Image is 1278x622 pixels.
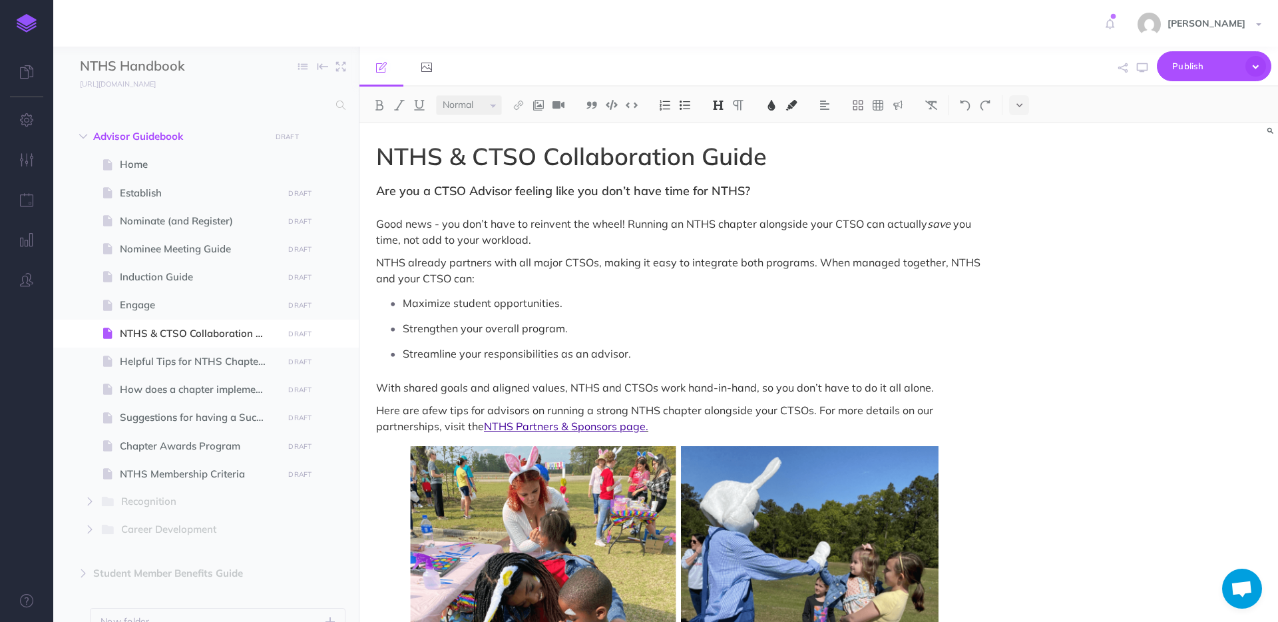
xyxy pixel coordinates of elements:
[17,14,37,33] img: logo-mark.svg
[120,326,279,342] span: NTHS & CTSO Collaboration Guide
[626,100,638,110] img: Inline code button
[120,241,279,257] span: Nominee Meeting Guide
[376,217,927,230] span: Good news - you don’t have to reinvent the wheel! Running an NTHS chapter alongside your CTSO can...
[413,100,425,111] img: Underline button
[80,93,328,117] input: Search
[284,326,317,342] button: DRAFT
[288,358,312,366] small: DRAFT
[403,296,562,310] span: Maximize student opportunities.
[373,100,385,111] img: Bold button
[284,242,317,257] button: DRAFT
[376,404,936,433] span: few tips for advisors on running a strong NTHS chapter alongside your CTSOs
[288,470,312,479] small: DRAFT
[120,269,279,285] span: Induction Guide
[288,273,312,282] small: DRAFT
[513,100,525,111] img: Link button
[1138,13,1161,36] img: e15ca27c081d2886606c458bc858b488.jpg
[288,301,312,310] small: DRAFT
[284,410,317,426] button: DRAFT
[284,186,317,201] button: DRAFT
[732,100,744,111] img: Paragraph button
[403,322,568,335] span: Strengthen your overall program.
[552,100,564,111] img: Add video button
[120,382,279,398] span: How does a chapter implement the Core Four Objectives?
[120,297,279,313] span: Engage
[393,100,405,111] img: Italic button
[376,256,983,285] span: NTHS already partners with all major CTSOs, making it easy to integrate both programs. When manag...
[606,100,618,110] img: Code block button
[121,493,259,511] span: Recognition
[288,189,312,198] small: DRAFT
[93,565,262,581] span: Student Member Benefits Guide
[284,270,317,285] button: DRAFT
[288,245,312,254] small: DRAFT
[1172,56,1239,77] span: Publish
[80,57,236,77] input: Documentation Name
[892,100,904,111] img: Callout dropdown menu button
[284,382,317,398] button: DRAFT
[765,100,777,111] img: Text color button
[872,100,884,111] img: Create table button
[376,183,750,198] span: Are you a CTSO Advisor feeling like you don’t have time for NTHS?
[376,381,934,394] span: With shared goals and aligned values, NTHS and CTSOs work hand-in-hand, so you don’t have to do i...
[288,386,312,394] small: DRAFT
[1222,569,1262,609] a: Open chat
[120,466,279,482] span: NTHS Membership Criteria
[288,217,312,226] small: DRAFT
[80,79,156,89] small: [URL][DOMAIN_NAME]
[1161,17,1252,29] span: [PERSON_NAME]
[288,414,312,422] small: DRAFT
[288,442,312,451] small: DRAFT
[276,133,299,141] small: DRAFT
[927,217,951,230] span: save
[819,100,831,111] img: Alignment dropdown menu button
[288,330,312,338] small: DRAFT
[532,100,544,111] img: Add image button
[1157,51,1271,81] button: Publish
[284,214,317,229] button: DRAFT
[120,354,279,370] span: Helpful Tips for NTHS Chapter Officers
[403,347,631,360] span: Streamline your responsibilities as an advisor.
[53,77,169,90] a: [URL][DOMAIN_NAME]
[376,404,429,417] span: Here are a
[284,298,317,313] button: DRAFT
[646,420,648,433] span: .
[284,439,317,454] button: DRAFT
[659,100,671,111] img: Ordered list button
[586,100,598,111] img: Blockquote button
[925,100,937,111] img: Clear styles button
[712,100,724,111] img: Headings dropdown button
[484,420,646,433] a: NTHS Partners & Sponsors page
[120,213,279,229] span: Nominate (and Register)
[979,100,991,111] img: Redo
[376,141,767,171] span: NTHS & CTSO Collaboration Guide
[270,129,304,145] button: DRAFT
[284,467,317,482] button: DRAFT
[785,100,797,111] img: Text background color button
[120,185,279,201] span: Establish
[120,438,279,454] span: Chapter Awards Program
[679,100,691,111] img: Unordered list button
[93,129,262,145] span: Advisor Guidebook
[959,100,971,111] img: Undo
[121,521,259,539] span: Career Development
[120,156,279,172] span: Home
[120,410,279,426] span: Suggestions for having a Successful Chapter
[284,354,317,370] button: DRAFT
